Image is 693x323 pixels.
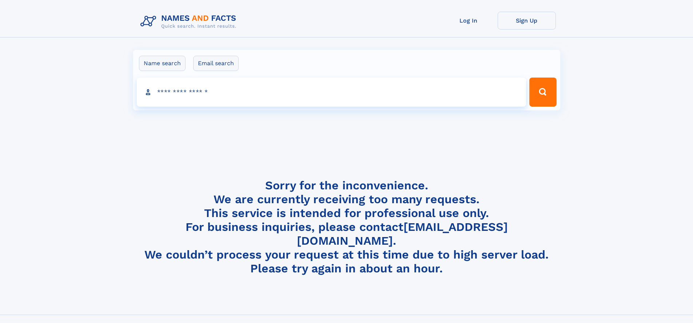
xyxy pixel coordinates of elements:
[498,12,556,29] a: Sign Up
[137,78,526,107] input: search input
[138,178,556,276] h4: Sorry for the inconvenience. We are currently receiving too many requests. This service is intend...
[529,78,556,107] button: Search Button
[297,220,508,248] a: [EMAIL_ADDRESS][DOMAIN_NAME]
[138,12,242,31] img: Logo Names and Facts
[139,56,186,71] label: Name search
[193,56,239,71] label: Email search
[439,12,498,29] a: Log In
